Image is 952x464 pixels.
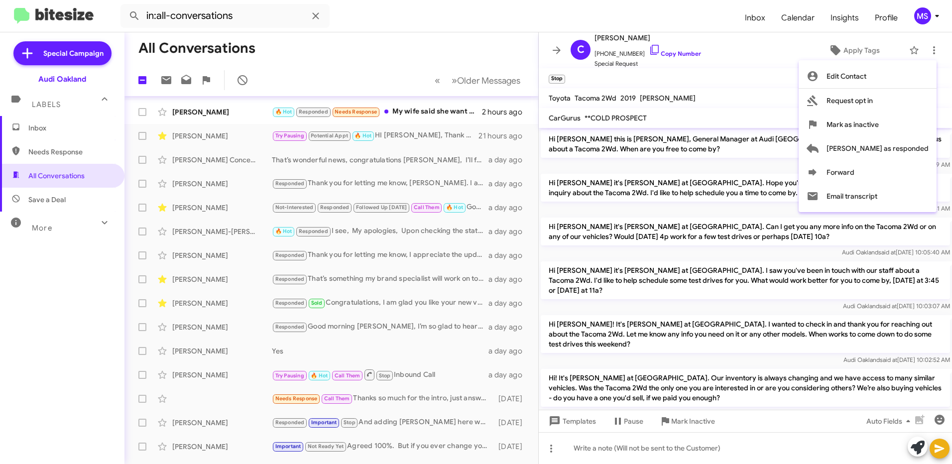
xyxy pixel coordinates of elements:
[827,136,929,160] span: [PERSON_NAME] as responded
[799,160,937,184] button: Forward
[827,64,866,88] span: Edit Contact
[827,113,879,136] span: Mark as inactive
[827,89,873,113] span: Request opt in
[799,184,937,208] button: Email transcript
